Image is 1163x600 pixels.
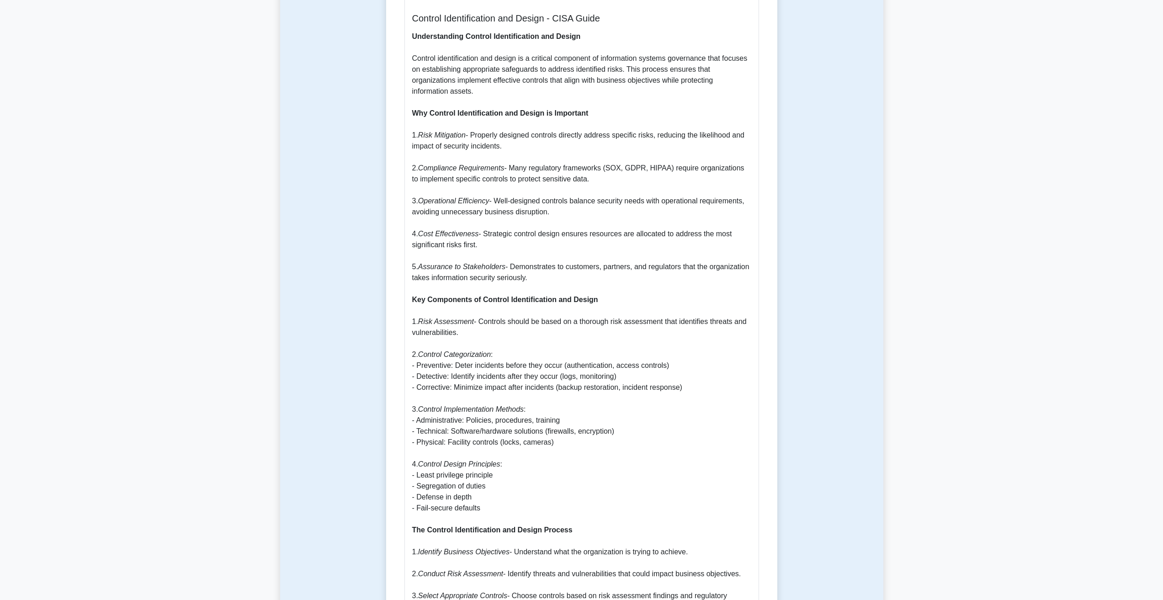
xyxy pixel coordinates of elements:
[418,197,489,205] i: Operational Efficiency
[418,405,524,413] i: Control Implementation Methods
[418,318,474,325] i: Risk Assessment
[412,109,589,117] b: Why Control Identification and Design is Important
[418,230,479,238] i: Cost Effectiveness
[418,263,505,271] i: Assurance to Stakeholders
[412,13,751,24] h5: Control Identification and Design - CISA Guide
[418,570,503,578] i: Conduct Risk Assessment
[412,296,598,303] b: Key Components of Control Identification and Design
[418,131,466,139] i: Risk Mitigation
[412,526,573,534] b: The Control Identification and Design Process
[412,32,581,40] b: Understanding Control Identification and Design
[418,460,500,468] i: Control Design Principles
[418,592,507,600] i: Select Appropriate Controls
[418,164,504,172] i: Compliance Requirements
[418,548,510,556] i: Identify Business Objectives
[418,350,491,358] i: Control Categorization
